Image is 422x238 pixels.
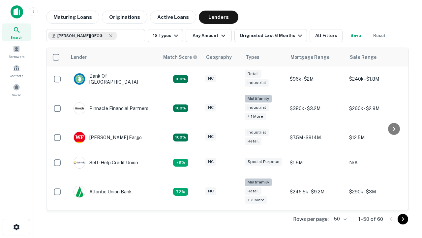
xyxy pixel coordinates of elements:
div: NC [205,133,216,140]
span: Search [11,35,22,40]
td: $380k - $3.2M [286,92,346,125]
div: NC [205,75,216,82]
img: capitalize-icon.png [11,5,23,19]
div: Originated Last 6 Months [240,32,304,40]
div: Geography [206,53,232,61]
img: picture [74,73,85,85]
div: Atlantic Union Bank [74,186,132,198]
div: 50 [331,214,348,224]
div: Multifamily [245,95,272,102]
td: $96k - $2M [286,66,346,92]
div: Self-help Credit Union [74,157,138,169]
div: Bank Of [GEOGRAPHIC_DATA] [74,73,153,85]
td: $260k - $2.9M [346,92,405,125]
div: Industrial [245,104,269,111]
img: picture [74,186,85,197]
div: Special Purpose [245,158,282,166]
button: Lenders [199,11,238,24]
th: Geography [202,48,242,66]
th: Lender [67,48,159,66]
img: picture [74,132,85,143]
div: Matching Properties: 10, hasApolloMatch: undefined [173,188,188,196]
div: Pinnacle Financial Partners [74,102,148,114]
div: Industrial [245,79,269,87]
div: Types [246,53,259,61]
div: Capitalize uses an advanced AI algorithm to match your search with the best lender. The match sco... [163,54,197,61]
th: Mortgage Range [286,48,346,66]
a: Borrowers [2,43,31,60]
div: Retail [245,70,261,78]
div: Lender [71,53,87,61]
div: Matching Properties: 14, hasApolloMatch: undefined [173,75,188,83]
h6: Match Score [163,54,196,61]
div: NC [205,187,216,195]
span: [PERSON_NAME][GEOGRAPHIC_DATA], [GEOGRAPHIC_DATA] [57,33,107,39]
div: Matching Properties: 15, hasApolloMatch: undefined [173,134,188,141]
p: 1–50 of 60 [358,215,383,223]
td: $240k - $1.8M [346,66,405,92]
span: Contacts [10,73,23,78]
a: Search [2,23,31,41]
div: Sale Range [350,53,377,61]
iframe: Chat Widget [389,164,422,196]
button: Reset [369,29,390,42]
div: [PERSON_NAME] Fargo [74,132,142,143]
th: Sale Range [346,48,405,66]
button: Any Amount [186,29,232,42]
a: Saved [2,81,31,99]
td: $12.5M [346,125,405,150]
td: $480k - $3.1M [346,208,405,233]
div: Industrial [245,129,269,136]
img: picture [74,157,85,168]
button: 12 Types [148,29,183,42]
button: Originations [102,11,147,24]
th: Capitalize uses an advanced AI algorithm to match your search with the best lender. The match sco... [159,48,202,66]
td: $200k - $3.3M [286,208,346,233]
button: Go to next page [398,214,408,224]
img: picture [74,103,85,114]
th: Types [242,48,286,66]
button: Originated Last 6 Months [234,29,307,42]
div: + 3 more [245,196,267,204]
td: $7.5M - $914M [286,125,346,150]
div: Retail [245,138,261,145]
span: Borrowers [9,54,24,59]
div: Retail [245,187,261,195]
td: $246.5k - $9.2M [286,175,346,209]
button: Save your search to get updates of matches that match your search criteria. [345,29,366,42]
a: Contacts [2,62,31,80]
div: NC [205,158,216,166]
td: N/A [346,150,405,175]
div: Multifamily [245,178,272,186]
div: Mortgage Range [290,53,329,61]
button: All Filters [310,29,343,42]
div: Matching Properties: 25, hasApolloMatch: undefined [173,104,188,112]
button: Maturing Loans [46,11,99,24]
div: Matching Properties: 11, hasApolloMatch: undefined [173,159,188,167]
span: Saved [12,92,21,98]
td: $1.5M [286,150,346,175]
button: Active Loans [150,11,196,24]
div: + 1 more [245,113,266,120]
div: NC [205,104,216,111]
td: $290k - $3M [346,175,405,209]
p: Rows per page: [293,215,329,223]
